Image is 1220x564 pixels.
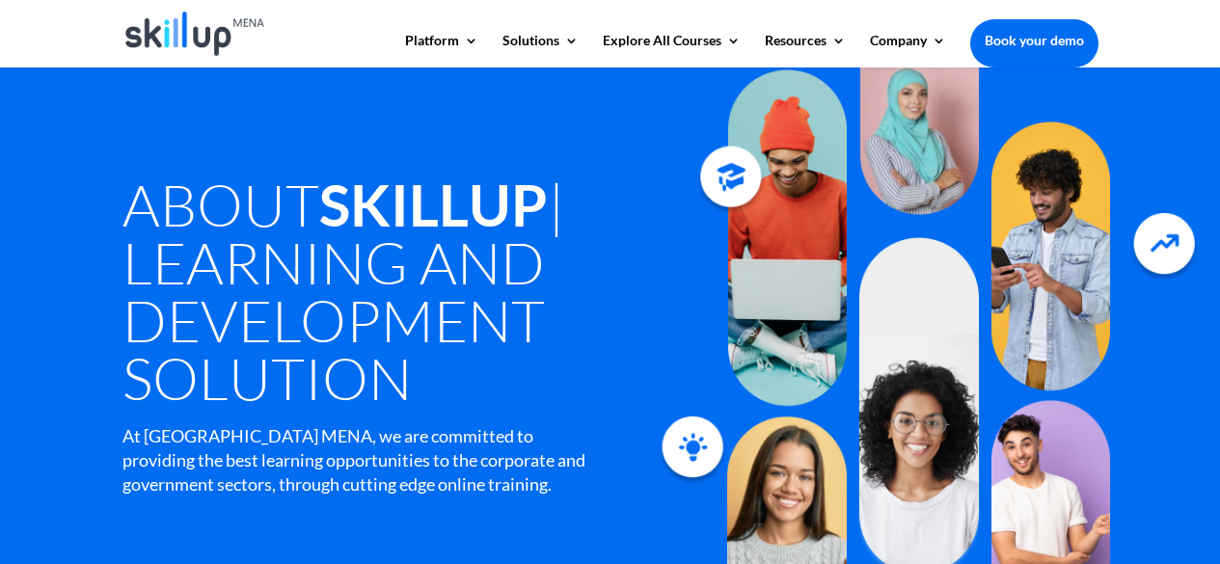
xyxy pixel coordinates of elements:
[502,34,579,67] a: Solutions
[405,34,478,67] a: Platform
[899,356,1220,564] iframe: Chat Widget
[970,19,1098,62] a: Book your demo
[319,170,548,239] strong: SkillUp
[603,34,741,67] a: Explore All Courses
[870,34,946,67] a: Company
[765,34,846,67] a: Resources
[122,175,687,416] h1: About | Learning and Development Solution
[125,12,265,56] img: Skillup Mena
[122,424,608,497] div: At [GEOGRAPHIC_DATA] MENA, we are committed to providing the best learning opportunities to the c...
